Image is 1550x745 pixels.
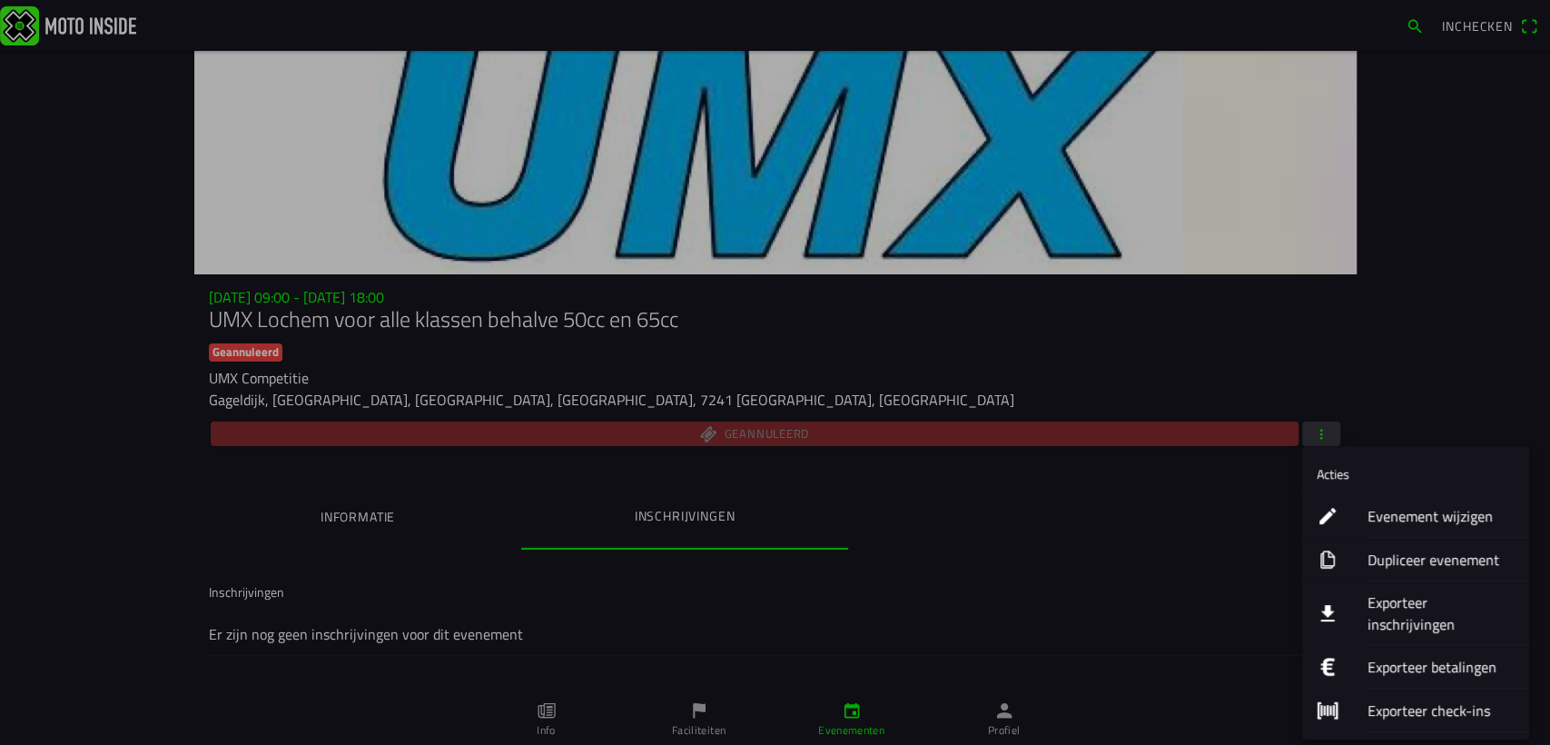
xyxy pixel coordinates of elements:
ion-label: Acties [1317,464,1349,483]
ion-icon: download [1317,602,1338,624]
ion-label: Exporteer betalingen [1367,656,1515,678]
ion-icon: create [1317,505,1338,527]
ion-icon: copy [1317,549,1338,571]
ion-label: Exporteer inschrijvingen [1367,591,1515,635]
ion-label: Exporteer check-ins [1367,700,1515,721]
ion-icon: barcode [1317,700,1338,721]
ion-label: Evenement wijzigen [1367,505,1515,527]
ion-icon: logo euro [1317,656,1338,678]
ion-label: Dupliceer evenement [1367,549,1515,571]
